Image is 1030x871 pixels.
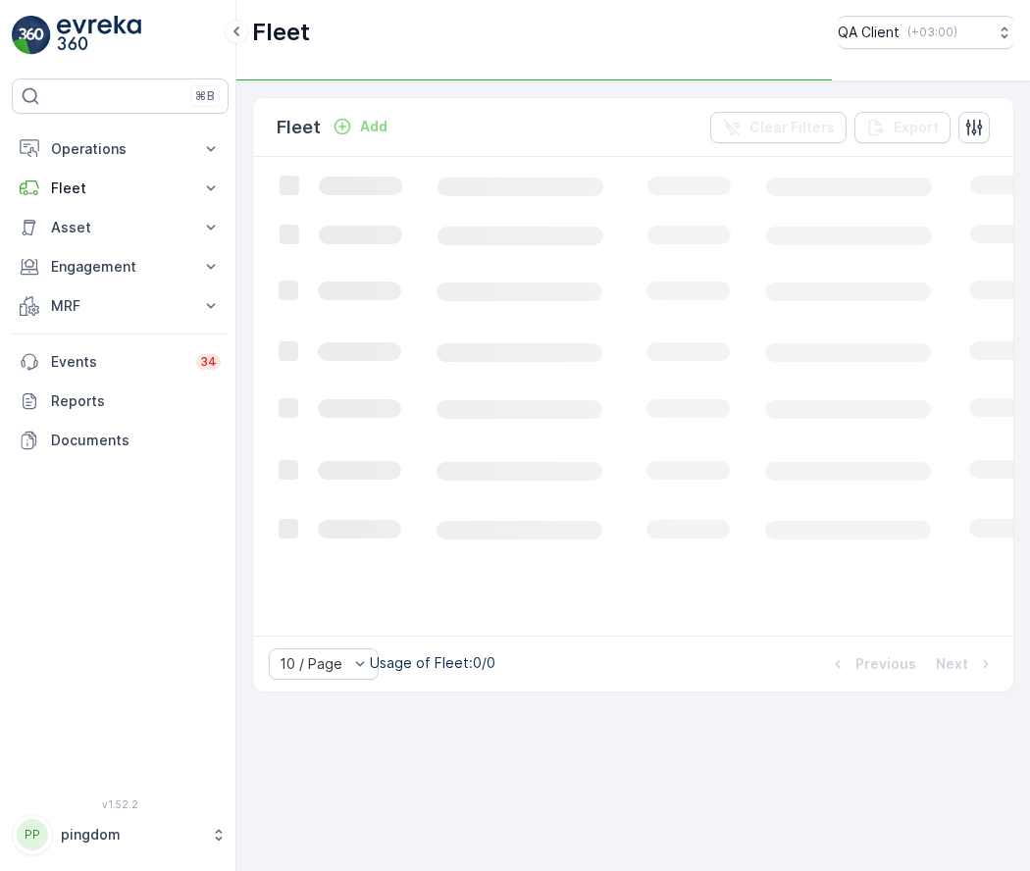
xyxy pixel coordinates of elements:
[17,819,48,850] div: PP
[854,112,951,143] button: Export
[57,16,141,55] img: logo_light-DOdMpM7g.png
[200,354,217,370] p: 34
[12,382,229,421] a: Reports
[12,814,229,855] button: PPpingdom
[12,169,229,208] button: Fleet
[12,208,229,247] button: Asset
[51,391,221,411] p: Reports
[51,296,189,316] p: MRF
[934,652,998,676] button: Next
[838,16,1014,49] button: QA Client(+03:00)
[12,421,229,460] a: Documents
[61,825,201,845] p: pingdom
[936,654,968,674] p: Next
[12,16,51,55] img: logo
[855,654,916,674] p: Previous
[907,25,957,40] p: ( +03:00 )
[370,653,495,673] p: Usage of Fleet : 0/0
[12,247,229,286] button: Engagement
[12,129,229,169] button: Operations
[51,139,189,159] p: Operations
[252,17,310,48] p: Fleet
[51,257,189,277] p: Engagement
[12,342,229,382] a: Events34
[12,286,229,326] button: MRF
[749,118,835,137] p: Clear Filters
[195,88,215,104] p: ⌘B
[51,352,184,372] p: Events
[894,118,939,137] p: Export
[51,179,189,198] p: Fleet
[51,431,221,450] p: Documents
[710,112,847,143] button: Clear Filters
[51,218,189,237] p: Asset
[325,115,395,138] button: Add
[12,798,229,810] span: v 1.52.2
[277,114,321,141] p: Fleet
[826,652,918,676] button: Previous
[838,23,900,42] p: QA Client
[360,117,387,136] p: Add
